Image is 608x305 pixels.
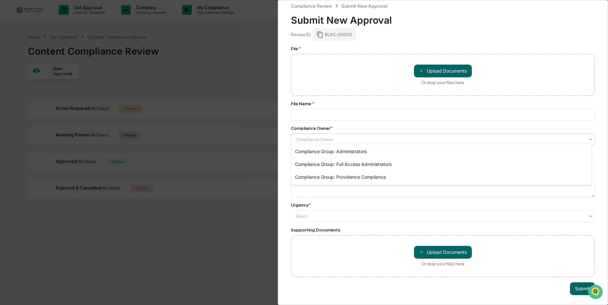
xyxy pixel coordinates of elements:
[13,81,41,87] span: Preclearance
[419,249,424,255] span: ＋
[4,78,44,90] a: 🖐️Preclearance
[291,171,591,184] div: Compliance Group: Providence Compliance
[419,68,424,74] span: ＋
[22,49,105,55] div: Start new chat
[4,90,43,102] a: 🔎Data Lookup
[6,81,12,86] div: 🖐️
[22,55,81,60] div: We're available if you need us!
[6,93,12,98] div: 🔎
[109,51,116,59] button: Start new chat
[313,28,356,41] div: BLAC-00003
[291,202,311,207] div: Urgency
[64,108,77,113] span: Pylon
[421,80,464,85] div: Or drop your files here
[414,246,472,259] button: Or drop your files here
[414,65,472,77] button: Or drop your files here
[291,227,595,232] div: Supporting Documents
[291,126,332,131] div: Compliance Owner
[13,93,40,99] span: Data Lookup
[291,46,595,51] div: File
[570,282,595,295] button: Submit
[45,108,77,113] a: Powered byPylon
[44,78,82,90] a: 🗄️Attestations
[291,32,311,37] div: Review ID:
[291,3,332,9] div: Compliance Review
[46,81,51,86] div: 🗄️
[53,81,79,87] span: Attestations
[421,261,464,266] div: Or drop your files here
[6,49,18,60] img: 1746055101610-c473b297-6a78-478c-a979-82029cc54cd1
[291,101,595,106] div: File Name
[6,13,116,24] p: How can we help?
[291,158,591,171] div: Compliance Group: Full Access Administrators
[291,145,591,158] div: Compliance Group: Administrators
[291,9,595,26] div: Submit New Approval
[588,284,605,301] iframe: Open customer support
[341,3,387,9] div: Submit New Approval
